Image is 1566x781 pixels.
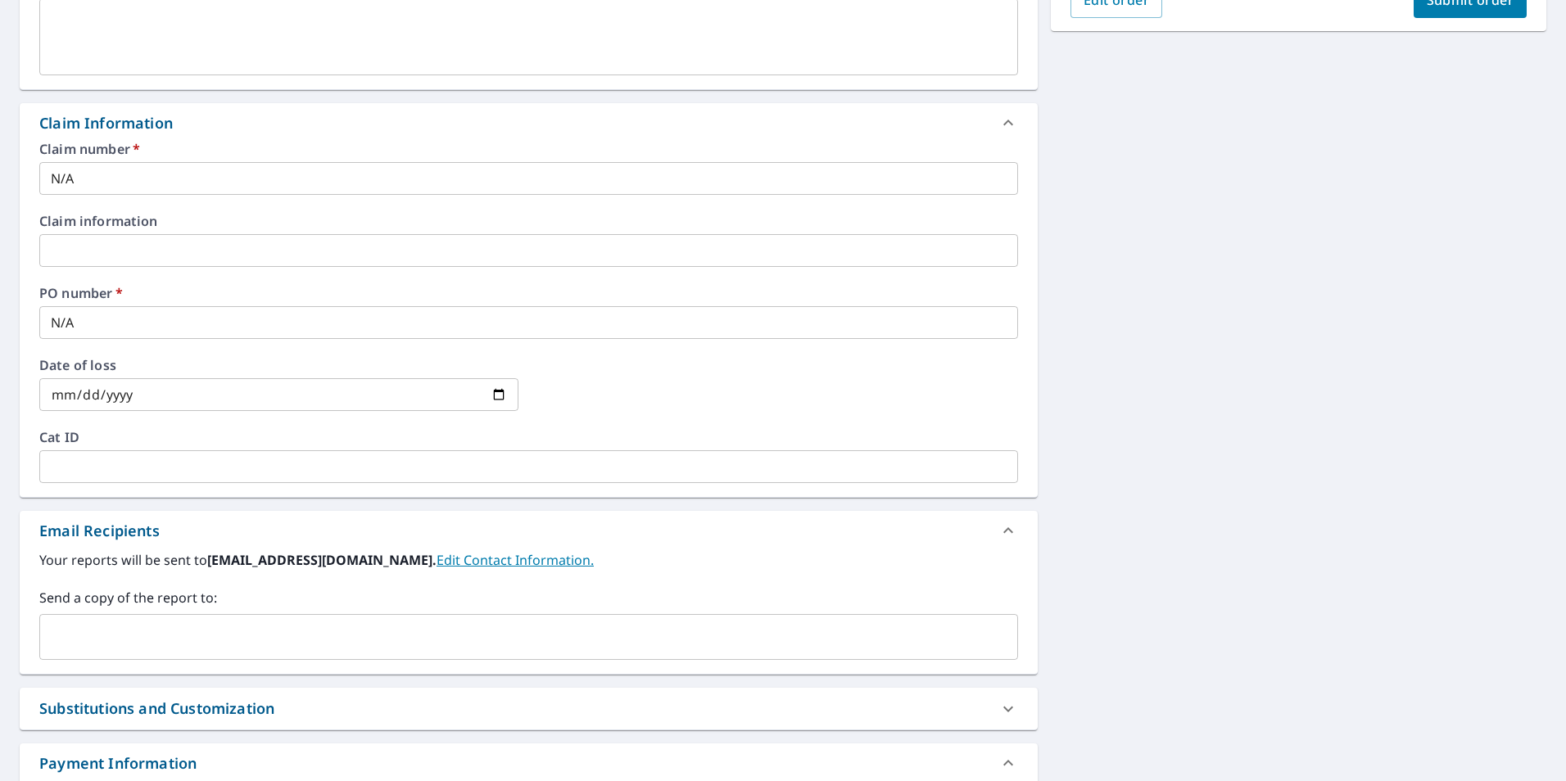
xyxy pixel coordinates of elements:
[20,688,1038,729] div: Substitutions and Customization
[20,103,1038,142] div: Claim Information
[39,214,1018,228] label: Claim information
[39,588,1018,607] label: Send a copy of the report to:
[39,752,197,774] div: Payment Information
[39,431,1018,444] label: Cat ID
[39,697,274,720] div: Substitutions and Customization
[20,511,1038,550] div: Email Recipients
[39,359,518,372] label: Date of loss
[39,142,1018,156] label: Claim number
[437,551,594,569] a: EditContactInfo
[207,551,437,569] b: [EMAIL_ADDRESS][DOMAIN_NAME].
[39,112,173,134] div: Claim Information
[39,520,160,542] div: Email Recipients
[39,287,1018,300] label: PO number
[39,550,1018,570] label: Your reports will be sent to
